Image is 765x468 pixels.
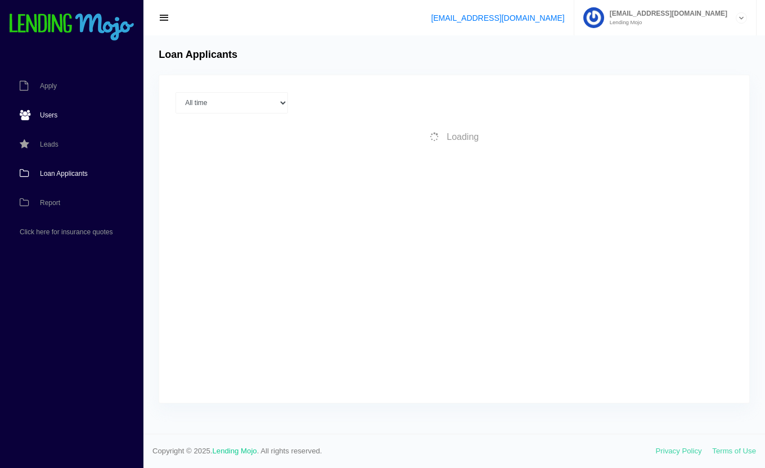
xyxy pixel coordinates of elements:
[8,13,135,42] img: logo-small.png
[712,447,756,455] a: Terms of Use
[447,132,479,142] span: Loading
[604,20,727,25] small: Lending Mojo
[152,446,656,457] span: Copyright © 2025. . All rights reserved.
[40,83,57,89] span: Apply
[159,49,237,61] h4: Loan Applicants
[604,10,727,17] span: [EMAIL_ADDRESS][DOMAIN_NAME]
[20,229,112,235] span: Click here for insurance quotes
[40,141,58,148] span: Leads
[40,112,57,119] span: Users
[213,447,257,455] a: Lending Mojo
[583,7,604,28] img: Profile image
[40,199,60,206] span: Report
[40,170,88,177] span: Loan Applicants
[656,447,702,455] a: Privacy Policy
[431,13,564,22] a: [EMAIL_ADDRESS][DOMAIN_NAME]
